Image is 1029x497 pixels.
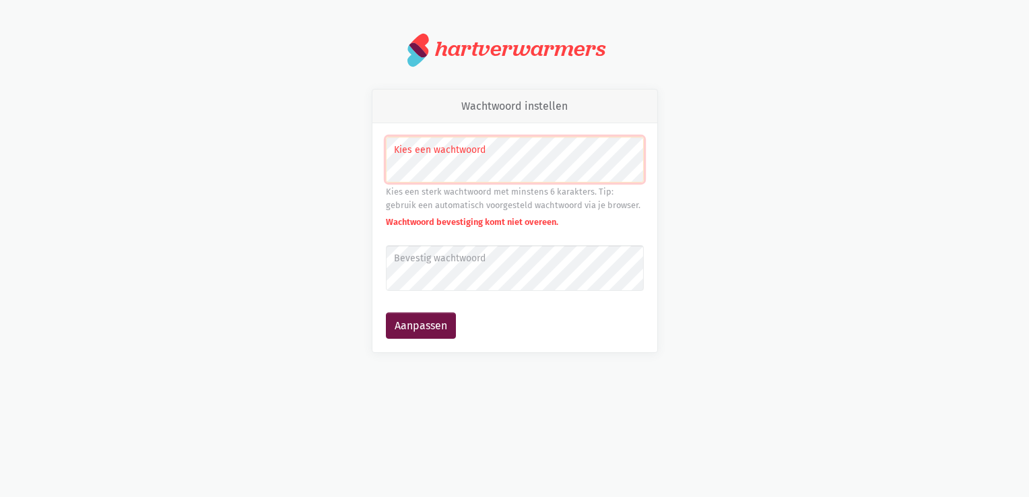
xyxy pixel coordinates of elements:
[386,217,558,227] strong: Wachtwoord bevestiging komt niet overeen.
[407,32,622,67] a: hartverwarmers
[435,36,605,61] div: hartverwarmers
[386,185,644,213] div: Kies een sterk wachtwoord met minstens 6 karakters. Tip: gebruik een automatisch voorgesteld wach...
[386,312,456,339] button: Aanpassen
[407,32,430,67] img: logo.svg
[394,143,634,158] label: Kies een wachtwoord
[394,251,634,266] label: Bevestig wachtwoord
[386,137,644,339] form: Wachtwoord instellen
[372,90,657,124] div: Wachtwoord instellen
